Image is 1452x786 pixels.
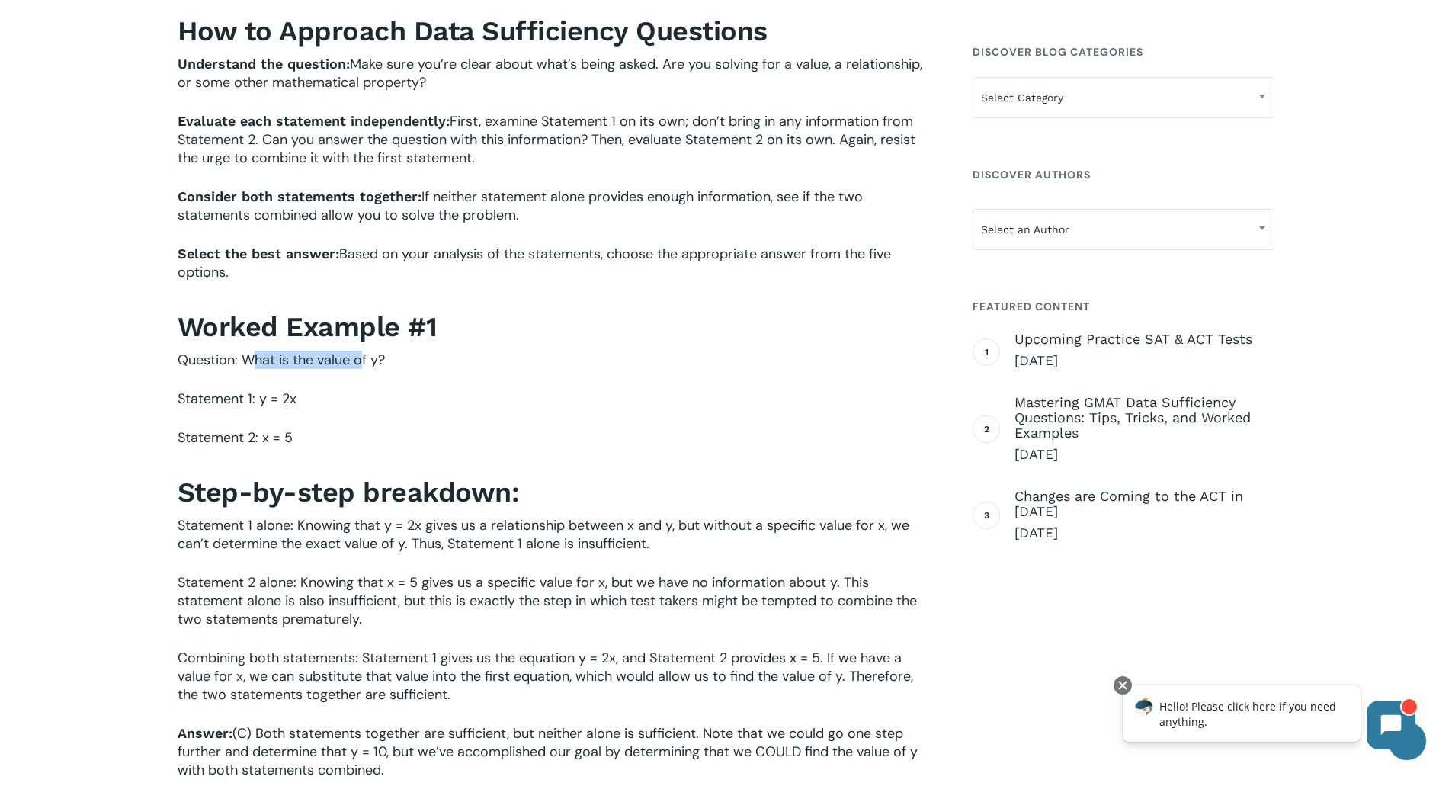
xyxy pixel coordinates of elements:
span: Select Category [973,82,1274,114]
span: Select Category [973,77,1274,118]
span: Select an Author [973,209,1274,250]
span: [DATE] [1014,445,1274,464]
span: Statement 1: y = 2x [178,390,296,408]
h4: Discover Blog Categories [973,38,1274,66]
span: Statement 2 alone: Knowing that x = 5 gives us a specific value for x, but we have no information... [178,573,917,628]
h4: Featured Content [973,293,1274,320]
span: Changes are Coming to the ACT in [DATE] [1014,489,1274,519]
span: Upcoming Practice SAT & ACT Tests [1014,332,1274,347]
span: Statement 1 alone: Knowing that y = 2x gives us a relationship between x and y, but without a spe... [178,516,909,553]
span: If neither statement alone provides enough information, see if the two statements combined allow ... [178,188,863,224]
iframe: Chatbot [1107,673,1431,765]
a: Upcoming Practice SAT & ACT Tests [DATE] [1014,332,1274,370]
b: Worked Example #1 [178,311,438,343]
span: Statement 2: x = 5 [178,428,293,447]
span: Based on your analysis of the statements, choose the appropriate answer from the five options. [178,245,891,281]
span: Mastering GMAT Data Sufficiency Questions: Tips, Tricks, and Worked Examples [1014,395,1274,441]
strong: Answer: [178,725,232,741]
strong: Step-by-step breakdown: [178,476,520,508]
span: Combining both statements: Statement 1 gives us the equation y = 2x, and Statement 2 provides x =... [178,649,913,704]
h4: Discover Authors [973,161,1274,188]
span: Select an Author [973,213,1274,245]
a: Changes are Coming to the ACT in [DATE] [DATE] [1014,489,1274,542]
strong: Select the best answer: [178,245,339,261]
span: Make sure you’re clear about what’s being asked. Are you solving for a value, a relationship, or ... [178,55,922,91]
span: Question: What is the value of y? [178,351,385,369]
a: Mastering GMAT Data Sufficiency Questions: Tips, Tricks, and Worked Examples [DATE] [1014,395,1274,464]
strong: Understand the question: [178,56,350,72]
span: First, examine Statement 1 on its own; don’t bring in any information from Statement 2. Can you a... [178,112,915,167]
span: (C) Both statements together are sufficient, but neither alone is sufficient. Note that we could ... [178,724,918,779]
strong: Consider both statements together: [178,188,421,204]
span: [DATE] [1014,351,1274,370]
span: [DATE] [1014,524,1274,542]
strong: Evaluate each statement independently: [178,113,450,129]
b: How to Approach Data Sufficiency Questions [178,15,768,47]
